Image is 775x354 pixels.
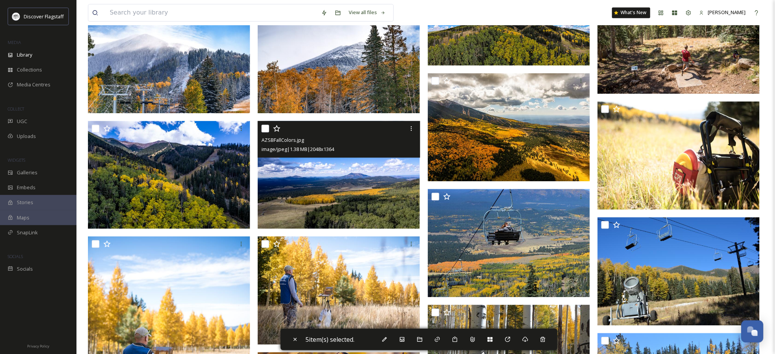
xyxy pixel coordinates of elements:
[8,157,25,163] span: WIDGETS
[598,101,760,209] img: Fall Colors- FROLF 2.jpg
[27,344,49,349] span: Privacy Policy
[17,199,33,206] span: Stories
[612,7,650,18] a: What's New
[17,229,38,236] span: SnapLink
[17,133,36,140] span: Uploads
[17,66,42,73] span: Collections
[27,341,49,350] a: Privacy Policy
[345,5,390,20] a: View all files
[17,118,27,125] span: UGC
[17,51,32,58] span: Library
[741,320,764,343] button: Open Chat
[306,335,355,344] span: 5 item(s) selected.
[8,253,23,259] span: SOCIALS
[598,217,760,325] img: AZ Snowbowl Fall 11.jpg
[17,169,37,176] span: Galleries
[695,5,750,20] a: [PERSON_NAME]
[258,236,420,344] img: Fall Colors- Man Painting 1.jpg
[88,5,250,113] img: DSC04969-3.jpg
[258,5,420,113] img: DSC04975.jpg
[88,121,250,229] img: UpperMountainAZSB.jpg
[428,5,590,65] img: AZSBPano.jpg
[17,214,29,221] span: Maps
[262,146,334,153] span: image/jpeg | 1.38 MB | 2048 x 1364
[17,81,50,88] span: Media Centres
[262,136,304,143] span: AZSBFallColors.jpg
[428,73,590,181] img: Fall- Landscape and Agassiz Peak.jpg
[428,189,590,297] img: Fall Colors- SCL.jpg
[17,184,36,191] span: Embeds
[12,13,20,20] img: Untitled%20design%20(1).png
[17,265,33,273] span: Socials
[8,39,21,45] span: MEDIA
[106,4,317,21] input: Search your library
[8,106,24,112] span: COLLECT
[708,9,746,16] span: [PERSON_NAME]
[24,13,64,20] span: Discover Flagstaff
[258,121,420,229] img: AZSBFallColors.jpg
